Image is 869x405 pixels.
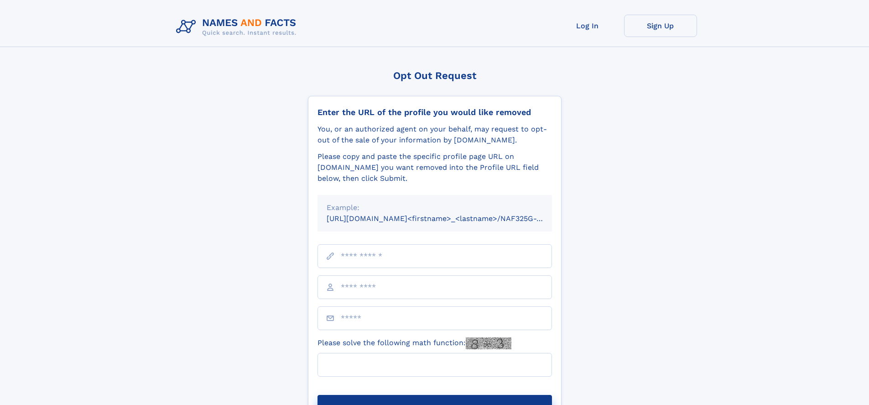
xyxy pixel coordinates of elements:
[317,124,552,146] div: You, or an authorized agent on your behalf, may request to opt-out of the sale of your informatio...
[551,15,624,37] a: Log In
[308,70,562,81] div: Opt Out Request
[624,15,697,37] a: Sign Up
[317,151,552,184] div: Please copy and paste the specific profile page URL on [DOMAIN_NAME] you want removed into the Pr...
[327,202,543,213] div: Example:
[317,337,511,349] label: Please solve the following math function:
[172,15,304,39] img: Logo Names and Facts
[317,107,552,117] div: Enter the URL of the profile you would like removed
[327,214,569,223] small: [URL][DOMAIN_NAME]<firstname>_<lastname>/NAF325G-xxxxxxxx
